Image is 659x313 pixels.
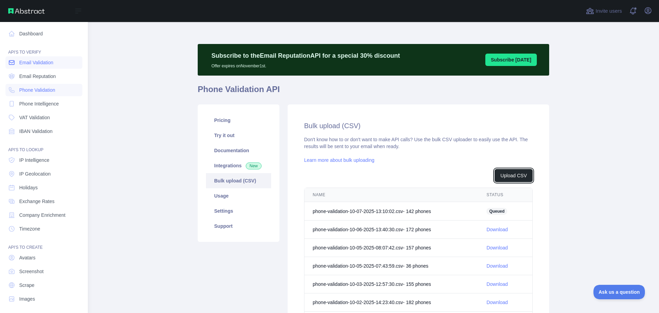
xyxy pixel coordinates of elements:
[5,223,82,235] a: Timezone
[19,254,35,261] span: Avatars
[5,209,82,221] a: Company Enrichment
[206,188,271,203] a: Usage
[5,181,82,194] a: Holidays
[5,168,82,180] a: IP Geolocation
[596,7,622,15] span: Invite users
[304,221,478,239] td: phone-validation-10-06-2025-13:40:30.csv - 172 phone s
[19,198,55,205] span: Exchange Rates
[486,300,508,305] a: Download
[5,70,82,82] a: Email Reputation
[19,100,59,107] span: Phone Intelligence
[19,212,66,219] span: Company Enrichment
[5,279,82,291] a: Scrape
[206,158,271,173] a: Integrations New
[495,169,533,182] button: Upload CSV
[19,295,35,302] span: Images
[206,173,271,188] a: Bulk upload (CSV)
[304,157,374,163] a: Learn more about bulk uploading
[585,5,623,16] button: Invite users
[19,170,51,177] span: IP Geolocation
[5,125,82,137] a: IBAN Validation
[19,59,53,66] span: Email Validation
[304,275,478,293] td: phone-validation-10-03-2025-12:57:30.csv - 155 phone s
[211,60,400,69] p: Offer expires on November 1st.
[304,188,478,202] th: NAME
[593,285,645,299] iframe: Toggle Customer Support
[5,251,82,264] a: Avatars
[206,128,271,143] a: Try it out
[246,163,262,169] span: New
[486,281,508,287] a: Download
[5,154,82,166] a: IP Intelligence
[5,139,82,153] div: API'S TO LOOKUP
[304,202,478,221] td: phone-validation-10-07-2025-13:10:02.csv - 142 phone s
[198,84,549,100] h1: Phone Validation API
[206,143,271,158] a: Documentation
[304,239,478,257] td: phone-validation-10-05-2025-08:07:42.csv - 157 phone s
[5,98,82,110] a: Phone Intelligence
[5,265,82,278] a: Screenshot
[211,51,400,60] p: Subscribe to the Email Reputation API for a special 30 % discount
[304,121,533,131] h2: Bulk upload (CSV)
[19,157,49,164] span: IP Intelligence
[485,54,537,66] button: Subscribe [DATE]
[19,87,55,93] span: Phone Validation
[206,203,271,219] a: Settings
[206,113,271,128] a: Pricing
[8,8,45,14] img: Abstract API
[5,56,82,69] a: Email Validation
[206,219,271,234] a: Support
[5,84,82,96] a: Phone Validation
[19,225,40,232] span: Timezone
[5,27,82,40] a: Dashboard
[486,227,508,232] a: Download
[19,282,34,289] span: Scrape
[5,41,82,55] div: API'S TO VERIFY
[5,236,82,250] div: API'S TO CREATE
[486,245,508,250] a: Download
[5,111,82,124] a: VAT Validation
[486,263,508,269] a: Download
[478,188,532,202] th: STATUS
[19,184,38,191] span: Holidays
[19,128,53,135] span: IBAN Validation
[19,73,56,80] span: Email Reputation
[19,268,44,275] span: Screenshot
[19,114,50,121] span: VAT Validation
[304,293,478,312] td: phone-validation-10-02-2025-14:23:40.csv - 182 phone s
[486,208,507,215] span: Queued
[5,195,82,208] a: Exchange Rates
[5,293,82,305] a: Images
[304,257,478,275] td: phone-validation-10-05-2025-07:43:59.csv - 36 phone s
